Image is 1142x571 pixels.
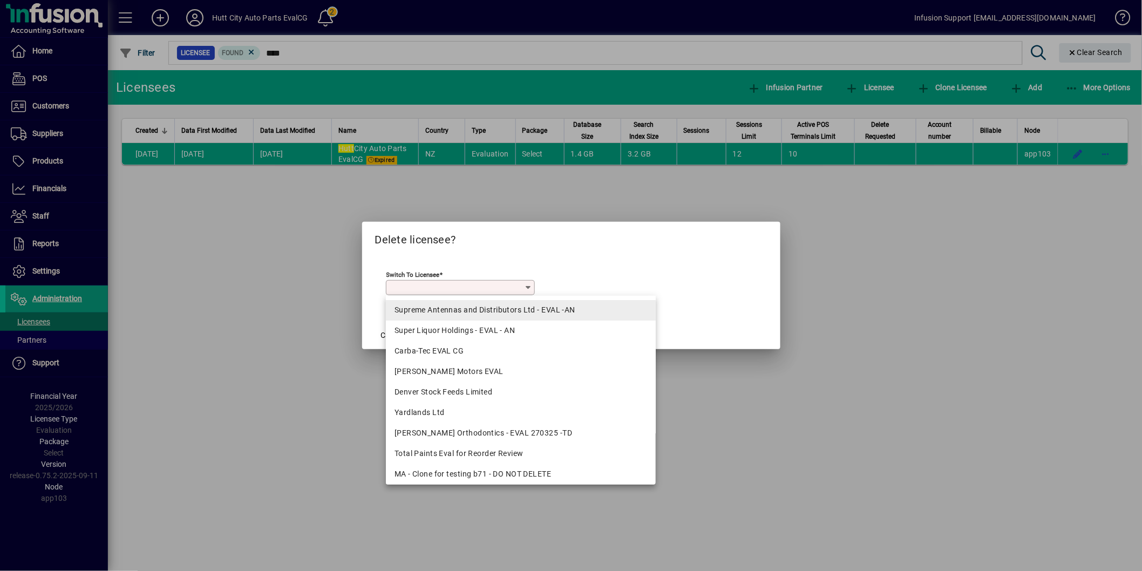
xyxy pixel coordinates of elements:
mat-option: MA - Clone for testing b71 - DO NOT DELETE [386,464,656,485]
mat-label: Switch to licensee [386,271,440,278]
div: Denver Stock Feeds Limited [395,386,647,398]
div: Super Liquor Holdings - EVAL - AN [395,325,647,336]
mat-option: Supreme Antennas and Distributors Ltd - EVAL -AN [386,300,656,321]
span: Cancel [381,330,404,341]
div: Total Paints Eval for Reorder Review [395,448,647,459]
div: Carba-Tec EVAL CG [395,345,647,357]
mat-option: Total Paints Eval for Reorder Review [386,444,656,464]
div: MA - Clone for testing b71 - DO NOT DELETE [395,468,647,480]
div: Yardlands Ltd [395,407,647,418]
mat-option: Super Liquor Holdings - EVAL - AN [386,321,656,341]
mat-option: Yardlands Ltd [386,403,656,423]
div: [PERSON_NAME] Orthodontics - EVAL 270325 -TD [395,427,647,439]
mat-option: Carba-Tec EVAL CG [386,341,656,362]
div: [PERSON_NAME] Motors EVAL [395,366,647,377]
div: Supreme Antennas and Distributors Ltd - EVAL -AN [395,304,647,316]
mat-option: John Edwards Motors EVAL [386,362,656,382]
mat-option: Denver Stock Feeds Limited [386,382,656,403]
mat-option: Arthur Hall Orthodontics - EVAL 270325 -TD [386,423,656,444]
h2: Delete licensee? [362,222,780,253]
button: Cancel [375,325,410,345]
